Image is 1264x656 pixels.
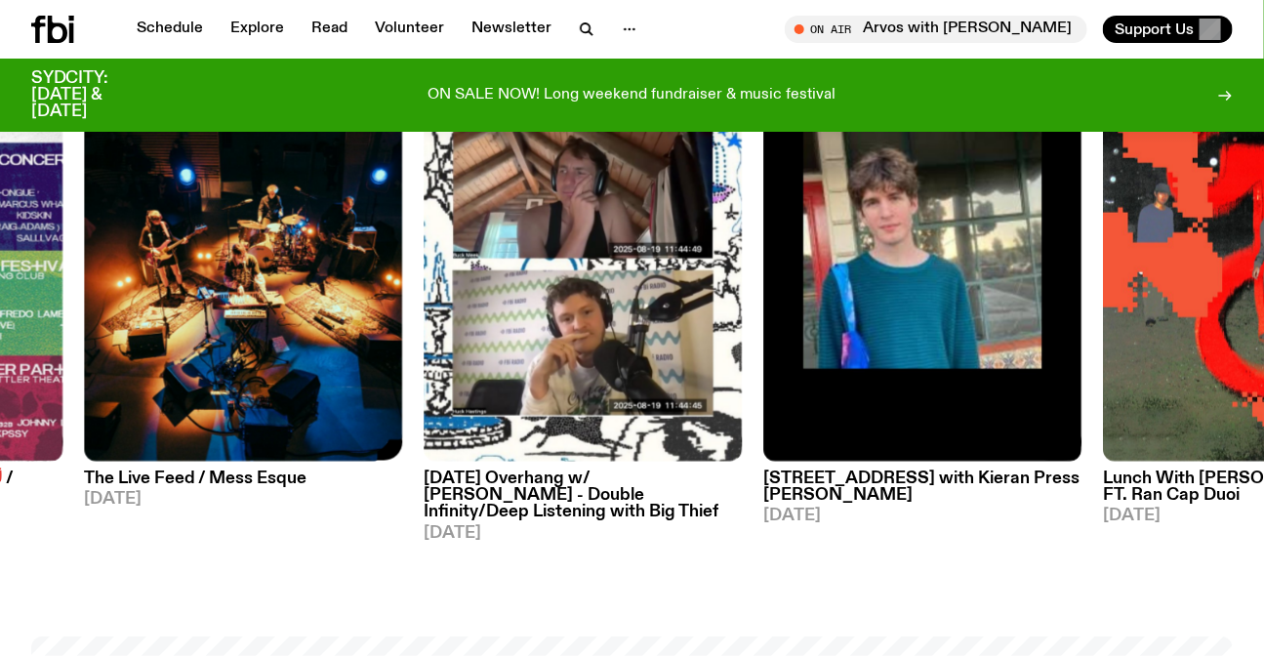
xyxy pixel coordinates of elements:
[84,471,402,488] h3: The Live Feed / Mess Esque
[363,16,456,43] a: Volunteer
[84,492,402,509] span: [DATE]
[219,16,296,43] a: Explore
[300,16,359,43] a: Read
[424,471,742,521] h3: [DATE] Overhang w/ [PERSON_NAME] - Double Infinity/Deep Listening with Big Thief
[763,509,1081,525] span: [DATE]
[125,16,215,43] a: Schedule
[763,462,1081,525] a: [STREET_ADDRESS] with Kieran Press [PERSON_NAME][DATE]
[785,16,1087,43] button: On AirArvos with [PERSON_NAME]
[1103,16,1233,43] button: Support Us
[1115,20,1194,38] span: Support Us
[428,87,836,104] p: ON SALE NOW! Long weekend fundraiser & music festival
[31,70,156,120] h3: SYDCITY: [DATE] & [DATE]
[424,526,742,543] span: [DATE]
[460,16,563,43] a: Newsletter
[424,462,742,542] a: [DATE] Overhang w/ [PERSON_NAME] - Double Infinity/Deep Listening with Big Thief[DATE]
[763,471,1081,505] h3: [STREET_ADDRESS] with Kieran Press [PERSON_NAME]
[84,462,402,509] a: The Live Feed / Mess Esque[DATE]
